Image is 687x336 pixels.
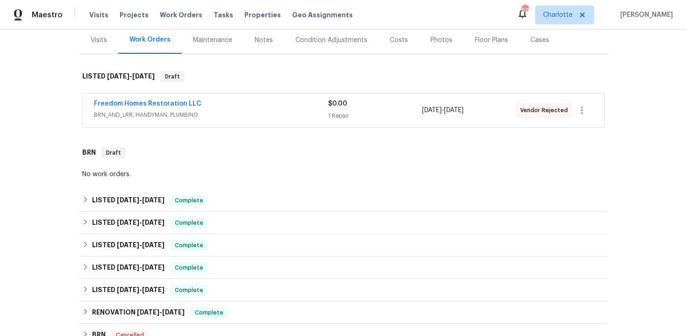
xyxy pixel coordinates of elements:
span: [DATE] [117,197,139,203]
span: [DATE] [142,242,165,248]
span: - [422,106,464,115]
span: Work Orders [160,10,202,20]
span: Complete [191,308,227,317]
span: Complete [171,218,207,228]
h6: LISTED [92,217,165,229]
span: - [117,242,165,248]
span: BRN_AND_LRR, HANDYMAN, PLUMBING [94,110,328,120]
span: [DATE] [142,219,165,226]
div: No work orders. [82,170,605,179]
span: Complete [171,263,207,272]
h6: BRN [82,147,96,158]
div: Condition Adjustments [295,36,367,45]
div: LISTED [DATE]-[DATE]Complete [79,257,608,279]
a: Freedom Homes Restoration LLC [94,100,201,107]
div: Cases [530,36,549,45]
span: [DATE] [142,264,165,271]
h6: LISTED [82,71,155,82]
span: Geo Assignments [292,10,353,20]
div: Visits [91,36,107,45]
div: BRN Draft [79,138,608,168]
div: Notes [255,36,273,45]
span: - [107,73,155,79]
span: [DATE] [162,309,185,315]
span: [DATE] [117,219,139,226]
div: LISTED [DATE]-[DATE]Complete [79,189,608,212]
span: [DATE] [137,309,159,315]
span: [DATE] [142,286,165,293]
span: - [117,197,165,203]
span: - [117,219,165,226]
span: [DATE] [132,73,155,79]
span: Visits [89,10,108,20]
div: Costs [390,36,408,45]
span: Projects [120,10,149,20]
div: Floor Plans [475,36,508,45]
span: Draft [102,148,125,157]
span: $0.00 [328,100,347,107]
span: [DATE] [142,197,165,203]
div: LISTED [DATE]-[DATE]Complete [79,212,608,234]
span: - [137,309,185,315]
span: Properties [244,10,281,20]
h6: LISTED [92,195,165,206]
span: - [117,264,165,271]
span: Vendor Rejected [520,106,572,115]
span: [DATE] [117,242,139,248]
span: [DATE] [117,264,139,271]
span: [DATE] [117,286,139,293]
span: Maestro [32,10,63,20]
span: - [117,286,165,293]
span: Tasks [214,12,233,18]
span: Complete [171,241,207,250]
h6: LISTED [92,262,165,273]
div: 1 Repair [328,111,422,121]
div: LISTED [DATE]-[DATE]Complete [79,234,608,257]
span: [DATE] [444,107,464,114]
div: LISTED [DATE]-[DATE]Complete [79,279,608,301]
div: LISTED [DATE]-[DATE]Draft [79,62,608,92]
h6: RENOVATION [92,307,185,318]
div: Photos [430,36,452,45]
div: RENOVATION [DATE]-[DATE]Complete [79,301,608,324]
span: Complete [171,286,207,295]
h6: LISTED [92,285,165,296]
span: [DATE] [107,73,129,79]
span: Charlotte [543,10,572,20]
div: Work Orders [129,35,171,44]
span: [DATE] [422,107,442,114]
span: [PERSON_NAME] [616,10,673,20]
h6: LISTED [92,240,165,251]
div: 69 [522,6,528,15]
span: Complete [171,196,207,205]
span: Draft [161,72,184,81]
div: Maintenance [193,36,232,45]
